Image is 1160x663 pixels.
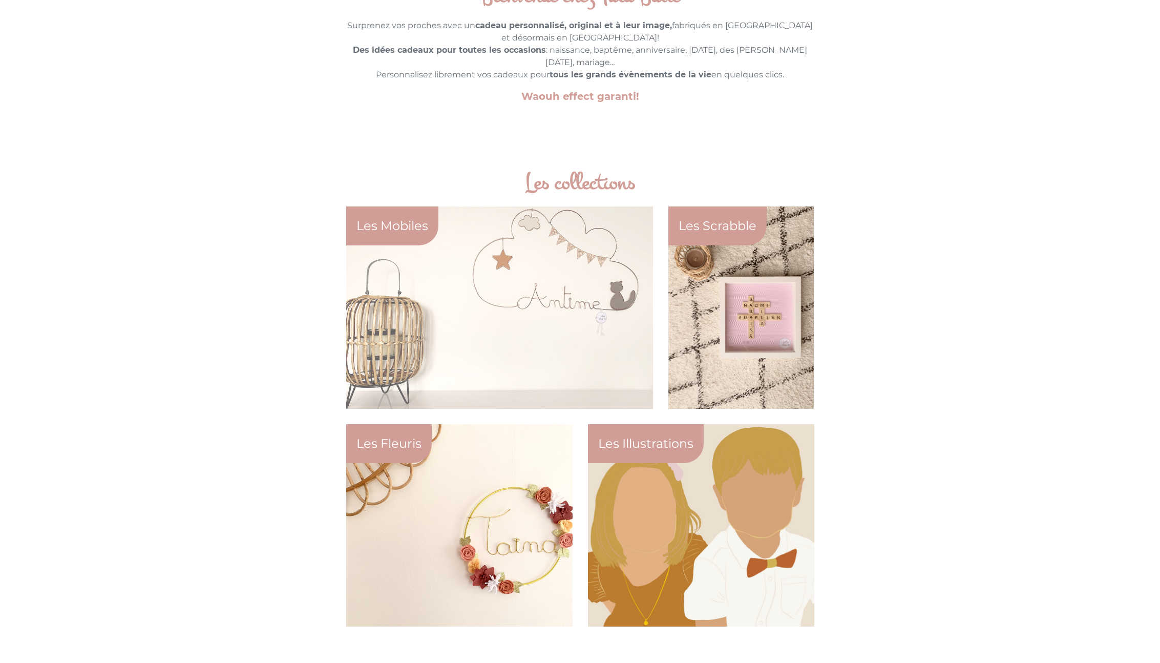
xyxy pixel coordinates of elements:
a: Les Fleuris [346,424,573,627]
span: Les Mobiles [346,206,438,245]
span: Les Illustrations [588,424,704,463]
h4: Les collections [346,168,814,198]
span: Les Scrabble [668,206,767,245]
b: tous les grands évènements de la vie [550,70,711,79]
a: Les Illustrations [588,424,814,627]
h3: Waouh effect garanti! [346,91,814,103]
p: Surprenez vos proches avec un fabriqués en [GEOGRAPHIC_DATA] et désormais en [GEOGRAPHIC_DATA]! :... [346,19,814,81]
span: Les Fleuris [346,424,432,463]
a: Les Scrabble [668,206,814,409]
strong: cadeau personnalisé, original et à leur image, [475,20,672,30]
b: Des idées cadeaux pour toutes les occasions [353,45,546,55]
a: Les Mobiles [346,206,653,409]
